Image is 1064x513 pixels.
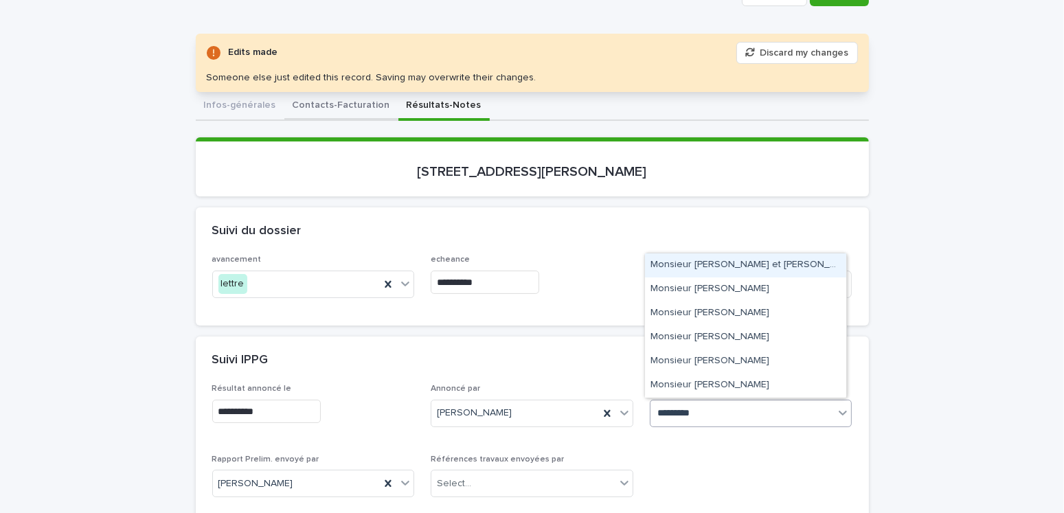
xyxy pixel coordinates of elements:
[212,224,302,239] h2: Suivi du dossier
[645,350,846,374] div: Monsieur Jean-Yves Majeau
[218,477,293,491] span: [PERSON_NAME]
[431,255,470,264] span: echeance
[212,163,852,180] p: [STREET_ADDRESS][PERSON_NAME]
[645,326,846,350] div: Monsieur Jean-Yves Lavoie
[196,92,284,121] button: Infos-générales
[212,455,319,464] span: Rapport Prelim. envoyé par
[645,277,846,301] div: Monsieur Jean-Yves Gagnon
[645,253,846,277] div: Monsieur Jean-Yves et Jeannot Poulin
[437,477,471,491] div: Select...
[212,255,262,264] span: avancement
[645,374,846,398] div: Monsieur Jean-Yves McGee
[284,92,398,121] button: Contacts-Facturation
[645,301,846,326] div: Monsieur Jean-Yves Lafond
[229,44,278,61] div: Edits made
[207,72,536,84] div: Someone else just edited this record. Saving may overwrite their changes.
[398,92,490,121] button: Résultats-Notes
[431,385,480,393] span: Annoncé par
[437,406,512,420] span: [PERSON_NAME]
[212,353,269,368] h2: Suivi IPPG
[431,455,564,464] span: Références travaux envoyées par
[212,385,292,393] span: Résultat annoncé le
[736,42,858,64] button: Discard my changes
[218,274,247,294] div: lettre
